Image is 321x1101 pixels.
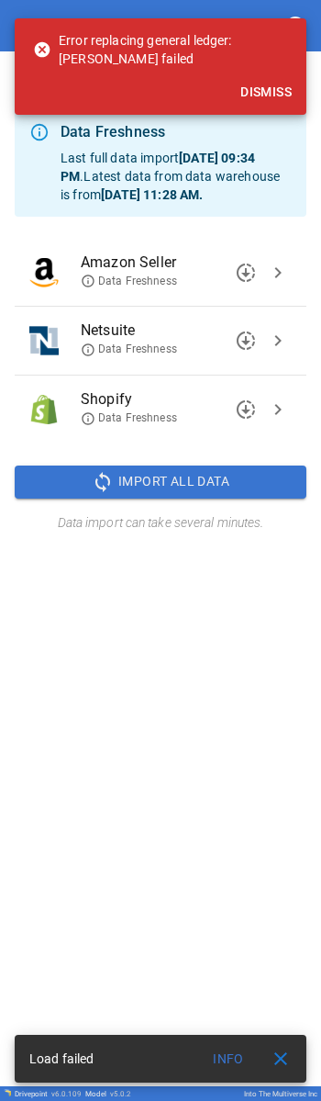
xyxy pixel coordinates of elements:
div: Drivepoint [15,1090,82,1098]
button: Info [199,1042,258,1075]
span: Shopify [81,388,262,410]
b: [DATE] 11:28 AM . [101,187,203,202]
div: Error replacing general ledger: [PERSON_NAME] failed [33,24,292,75]
span: chevron_right [267,330,289,352]
div: Into The Multiverse Inc [244,1090,317,1098]
div: Model [85,1090,131,1098]
button: Import All Data [15,466,306,499]
span: downloading [235,399,257,421]
b: [DATE] 09:34 PM [61,151,255,184]
span: Import All Data [118,470,229,493]
img: Amazon Seller [29,258,59,287]
span: downloading [235,262,257,284]
span: Data Freshness [81,274,177,289]
div: Data Freshness [61,121,292,143]
img: Netsuite [29,326,59,355]
span: v 6.0.109 [51,1090,82,1098]
img: Shopify [29,395,59,424]
div: Load failed [29,1042,94,1075]
span: Netsuite [81,320,262,342]
span: Data Freshness [81,410,177,426]
span: chevron_right [267,399,289,421]
span: downloading [235,330,257,352]
span: chevron_right [267,262,289,284]
span: close [270,1048,292,1070]
img: Drivepoint [4,1089,11,1096]
span: Amazon Seller [81,252,262,274]
h6: Data import can take several minutes. [15,513,306,534]
span: v 5.0.2 [110,1090,131,1098]
button: Dismiss [233,75,299,109]
p: Last full data import . Latest data from data warehouse is from [61,149,292,204]
span: Data Freshness [81,342,177,357]
span: sync [92,471,114,493]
